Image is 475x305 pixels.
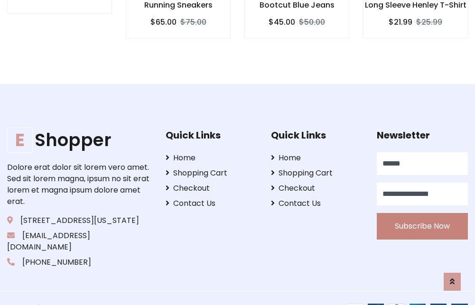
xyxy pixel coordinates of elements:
[166,167,257,179] a: Shopping Cart
[166,129,257,141] h5: Quick Links
[389,18,412,27] h6: $21.99
[126,0,230,9] h6: Running Sneakers
[7,215,151,226] p: [STREET_ADDRESS][US_STATE]
[7,230,151,253] p: [EMAIL_ADDRESS][DOMAIN_NAME]
[150,18,177,27] h6: $65.00
[166,198,257,209] a: Contact Us
[271,167,362,179] a: Shopping Cart
[7,129,151,150] h1: Shopper
[377,129,468,141] h5: Newsletter
[180,17,206,28] del: $75.00
[245,0,349,9] h6: Bootcut Blue Jeans
[7,129,151,150] a: EShopper
[271,183,362,194] a: Checkout
[269,18,295,27] h6: $45.00
[166,183,257,194] a: Checkout
[271,198,362,209] a: Contact Us
[7,127,33,153] span: E
[299,17,325,28] del: $50.00
[271,129,362,141] h5: Quick Links
[7,257,151,268] p: [PHONE_NUMBER]
[7,162,151,207] p: Dolore erat dolor sit lorem vero amet. Sed sit lorem magna, ipsum no sit erat lorem et magna ipsu...
[377,213,468,240] button: Subscribe Now
[363,0,467,9] h6: Long Sleeve Henley T-Shirt
[271,152,362,164] a: Home
[416,17,442,28] del: $25.99
[166,152,257,164] a: Home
